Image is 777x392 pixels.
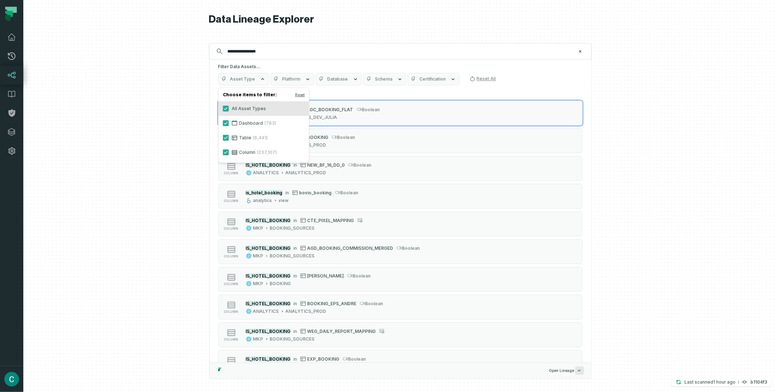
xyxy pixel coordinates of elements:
[218,156,582,181] button: columnIS_HOTEL_BOOKINGinNEW_BF_16_DD_0booleanANALYTICSANALYTICS_PROD
[337,135,355,140] span: boolean
[315,73,362,85] button: Database
[307,356,340,362] span: EXP_BOOKING
[218,322,582,347] button: columnIS_HOTEL_BOOKINGinWEG_DAILY_REPORT_MAPPINGMKPBOOKING_SOURCES
[684,379,735,386] p: Last scanned
[253,253,263,259] div: MKP
[218,239,582,264] button: columnIS_HOTEL_BOOKINGinAGD_BOOKING_COMMISSION_MERGEDbooleanMKPBOOKING_SOURCES
[218,101,582,125] button: columnIS_HOTEL_BOOKINGinLGC_BOOKING_FLATbooleanANALYTICSANALYTICS_DEV_JULIA
[307,135,329,140] span: BOOKING
[223,120,229,126] button: Dashboard(783)
[279,198,289,203] div: view
[402,245,420,251] span: boolean
[294,245,297,251] span: in
[218,350,582,375] button: columnIS_HOTEL_BOOKINGinEXP_BOOKINGbooleanMKPBOOKING
[294,162,297,168] span: in
[218,128,582,153] button: columnIS_HOTEL_BOOKINGinBOOKINGbooleanANALYTICSANALYTICS_PROD
[365,301,383,306] span: boolean
[219,101,309,116] label: All Asset Types
[307,329,376,334] span: WEG_DAILY_REPORT_MAPPING
[218,267,582,292] button: columnIS_HOTEL_BOOKINGin[PERSON_NAME]booleanMKPBOOKING
[253,170,279,176] div: ANALYTICS
[219,90,309,101] h4: Choose items to filter:
[253,308,279,314] div: ANALYTICS
[299,190,332,195] span: bovio_booking
[253,135,268,141] span: (6,441)
[341,190,358,195] span: boolean
[230,76,255,82] span: Asset Type
[294,301,297,306] span: in
[270,253,315,259] div: BOOKING_SOURCES
[209,13,592,26] h1: Data Lineage Explorer
[353,273,371,279] span: boolean
[270,336,315,342] div: BOOKING_SOURCES
[219,145,309,160] label: Column
[362,107,380,112] span: boolean
[219,116,309,131] label: Dashboard
[270,73,314,85] button: Platform
[246,356,291,362] mark: IS_HOTEL_BOOKING
[549,366,584,375] span: Open Lineage
[467,73,499,85] button: Reset All
[307,273,344,279] span: [PERSON_NAME]
[270,225,315,231] div: BOOKING_SOURCES
[224,199,239,203] span: column
[223,150,229,155] button: Column(237,107)
[224,338,239,341] span: column
[218,211,582,236] button: columnIS_HOTEL_BOOKINGinCTE_PIXEL_MAPPINGMKPBOOKING_SOURCES
[219,131,309,145] label: Table
[209,90,591,362] div: Suggestions
[286,170,326,176] div: ANALYTICS_PROD
[307,107,353,112] span: LGC_BOOKING_FLAT
[295,92,305,98] button: Reset
[218,184,582,209] button: columnis_hotel_bookinginbovio_bookingbooleananalyticsview
[224,310,239,314] span: column
[750,380,767,384] h4: b1104f3
[327,76,348,82] span: Database
[307,245,393,251] span: AGD_BOOKING_COMMISSION_MERGED
[348,356,366,362] span: boolean
[224,282,239,286] span: column
[363,73,406,85] button: Schema
[253,281,263,287] div: MKP
[294,218,297,223] span: in
[224,255,239,258] span: column
[307,218,354,223] span: CTE_PIXEL_MAPPING
[246,329,291,334] mark: IS_HOTEL_BOOKING
[253,336,263,342] div: MKP
[307,301,357,306] span: BOOKING_EPS_ANDRE
[218,295,582,319] button: columnIS_HOTEL_BOOKINGinBOOKING_EPS_ANDREbooleanANALYTICSANALYTICS_PROD
[420,76,446,82] span: Certification
[294,356,297,362] span: in
[223,135,229,141] button: Table(6,441)
[286,115,337,120] div: ANALYTICS_DEV_JULIA
[246,190,283,195] mark: is_hotel_booking
[408,73,459,85] button: Certification
[282,76,301,82] span: Platform
[218,73,269,85] button: Asset Type
[270,281,291,287] div: BOOKING
[671,378,772,387] button: Last scanned[DATE] 11:22:17b1104f3
[253,198,272,203] div: analytics
[354,162,372,168] span: boolean
[713,379,735,385] relative-time: Sep 19, 2025, 11:22 AM GMT+2
[246,301,291,306] mark: IS_HOTEL_BOOKING
[246,162,291,168] mark: IS_HOTEL_BOOKING
[253,225,263,231] div: MKP
[264,120,276,126] span: (783)
[218,64,582,70] h5: Filter Data Assets...
[375,76,393,82] span: Schema
[223,106,229,112] button: All Asset Types
[224,227,239,230] span: column
[246,273,291,279] mark: IS_HOTEL_BOOKING
[577,48,584,55] button: Clear search query
[286,308,326,314] div: ANALYTICS_PROD
[286,190,289,195] span: in
[246,218,291,223] mark: IS_HOTEL_BOOKING
[224,171,239,175] span: column
[246,245,291,251] mark: IS_HOTEL_BOOKING
[294,273,297,279] span: in
[294,329,297,334] span: in
[4,372,19,387] img: avatar of Cristian Gomez
[307,162,345,168] span: NEW_BF_16_DD_0
[257,150,277,155] span: (237,107)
